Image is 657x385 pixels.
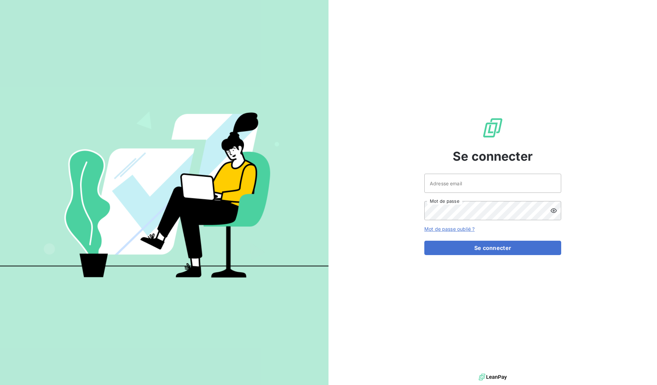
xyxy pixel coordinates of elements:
input: placeholder [424,174,561,193]
a: Mot de passe oublié ? [424,226,475,232]
img: Logo LeanPay [482,117,504,139]
button: Se connecter [424,241,561,255]
img: logo [479,372,507,382]
span: Se connecter [453,147,533,165]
